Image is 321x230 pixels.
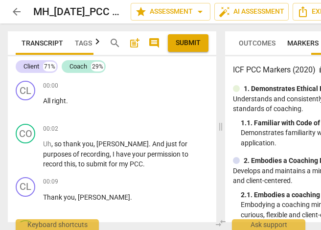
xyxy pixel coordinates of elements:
[78,193,130,201] span: [PERSON_NAME]
[69,62,87,71] div: Coach
[132,150,147,158] span: your
[81,150,110,158] span: recording
[64,193,75,201] span: you
[149,140,152,148] span: .
[131,3,210,21] button: Assessment
[75,193,78,201] span: ,
[143,160,145,168] span: .
[182,150,188,158] span: to
[78,160,86,168] span: to
[129,37,140,49] span: post_add
[43,62,56,71] div: 71%
[43,125,58,133] span: 00:02
[146,35,162,51] button: Show/Hide comments
[179,140,187,148] span: for
[152,140,166,148] span: And
[148,37,160,49] span: comment
[43,140,51,148] span: Filler word
[52,97,66,105] span: right
[63,140,82,148] span: thank
[239,39,275,47] span: Outcomes
[130,193,132,201] span: .
[147,150,182,158] span: permission
[16,177,35,197] div: Change speaker
[22,39,63,47] span: Transcript
[135,6,147,18] span: star
[93,140,96,148] span: ,
[43,193,64,201] span: Thank
[64,160,75,168] span: this
[116,150,132,158] span: have
[109,37,121,49] span: search
[166,140,179,148] span: just
[43,160,64,168] span: record
[214,3,289,21] button: AI Assessment
[16,81,35,100] div: Change speaker
[51,140,54,148] span: ,
[135,6,206,18] span: Assessment
[109,160,119,168] span: for
[219,6,284,18] span: AI Assessment
[16,124,35,143] div: Change speaker
[75,39,133,47] span: Tags & Speakers
[33,6,123,18] h2: MH_[DATE]_PCC #2
[107,35,123,51] button: Search
[86,160,109,168] span: submit
[96,140,149,148] span: [PERSON_NAME]
[66,97,68,105] span: .
[110,150,113,158] span: ,
[219,6,230,18] span: auto_fix_high
[232,219,305,230] div: Ask support
[16,219,99,230] div: Keyboard shortcuts
[82,140,93,148] span: you
[23,62,39,71] div: Client
[127,35,142,51] button: Add summary
[91,62,104,71] div: 29%
[168,34,208,52] button: Please Do Not Submit until your Assessment is Complete
[113,150,116,158] span: I
[130,160,143,168] span: PCC
[176,38,201,48] span: Submit
[11,6,23,18] span: arrow_back
[119,160,130,168] span: my
[75,160,78,168] span: ,
[43,82,58,90] span: 00:00
[43,97,52,105] span: All
[43,178,58,186] span: 00:09
[287,39,319,47] span: Markers
[43,150,73,158] span: purposes
[73,150,81,158] span: of
[194,6,206,18] span: arrow_drop_down
[54,140,63,148] span: so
